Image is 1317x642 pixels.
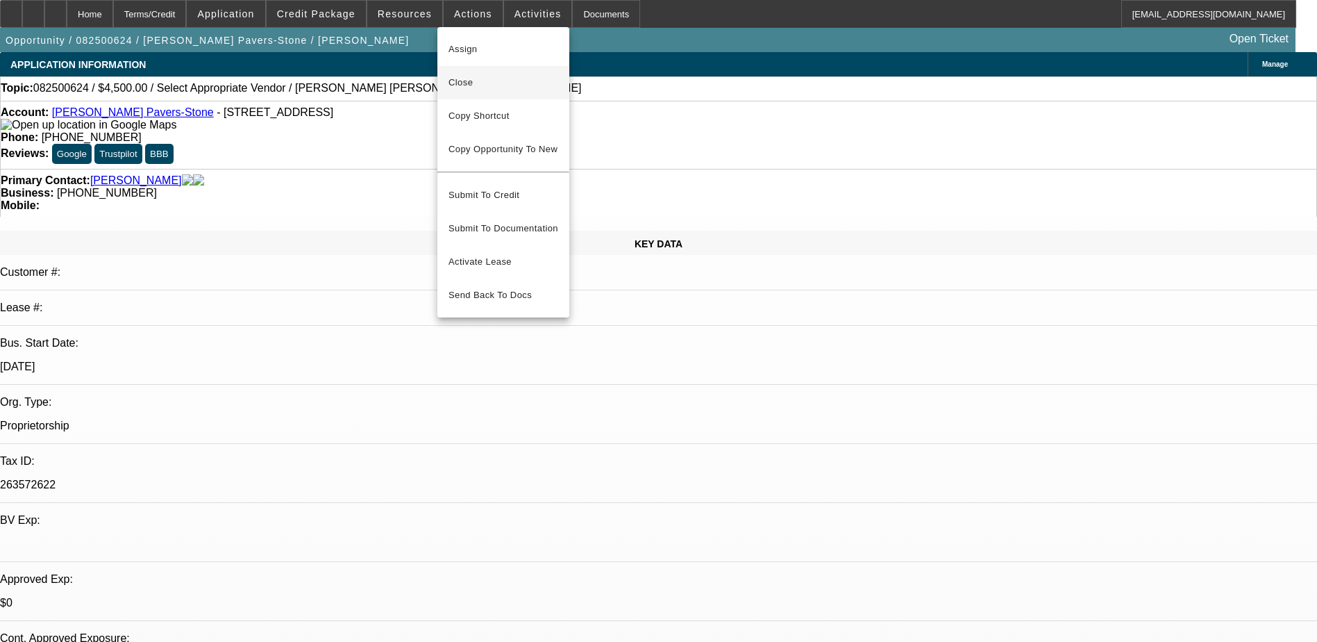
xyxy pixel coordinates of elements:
span: Activate Lease [448,254,558,270]
span: Submit To Credit [448,187,558,204]
span: Send Back To Docs [448,287,558,304]
span: Assign [448,41,558,58]
span: Copy Shortcut [448,108,558,124]
span: Close [448,74,558,91]
span: Submit To Documentation [448,220,558,237]
span: Copy Opportunity To New [448,144,557,154]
